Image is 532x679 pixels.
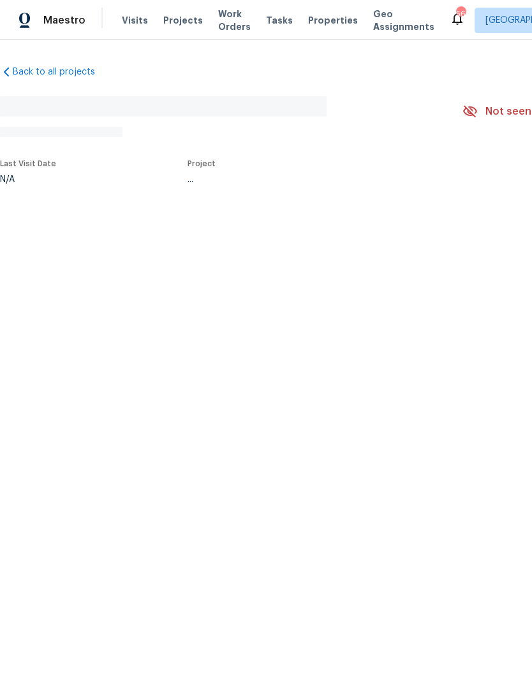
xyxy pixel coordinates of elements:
[266,16,293,25] span: Tasks
[188,175,432,184] div: ...
[218,8,251,33] span: Work Orders
[373,8,434,33] span: Geo Assignments
[122,14,148,27] span: Visits
[456,8,465,20] div: 56
[188,160,216,168] span: Project
[43,14,85,27] span: Maestro
[163,14,203,27] span: Projects
[308,14,358,27] span: Properties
